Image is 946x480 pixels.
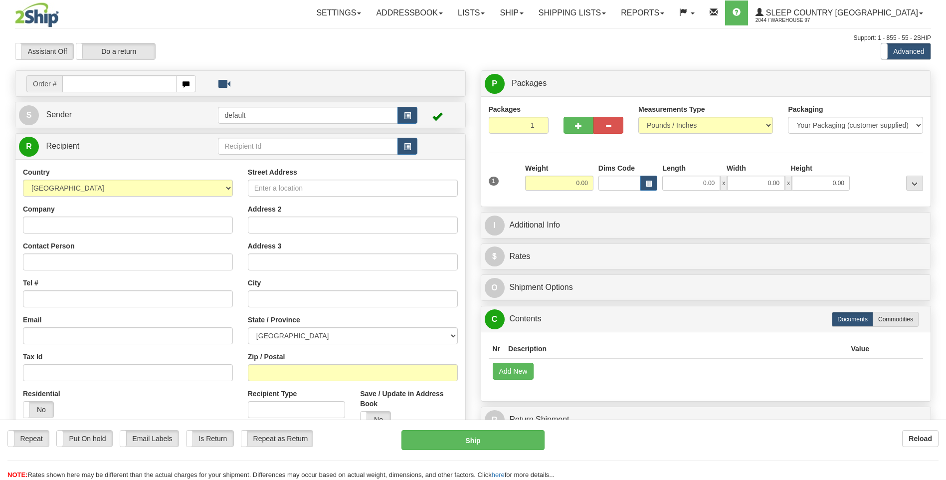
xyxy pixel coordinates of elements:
[248,389,297,399] label: Recipient Type
[923,189,945,291] iframe: chat widget
[248,204,282,214] label: Address 2
[248,241,282,251] label: Address 3
[525,163,548,173] label: Weight
[57,431,112,447] label: Put On hold
[15,34,931,42] div: Support: 1 - 855 - 55 - 2SHIP
[248,278,261,288] label: City
[881,43,931,59] label: Advanced
[450,0,492,25] a: Lists
[361,412,390,428] label: No
[598,163,635,173] label: Dims Code
[790,163,812,173] label: Height
[248,352,285,362] label: Zip / Postal
[763,8,918,17] span: Sleep Country [GEOGRAPHIC_DATA]
[485,215,928,236] a: IAdditional Info
[613,0,672,25] a: Reports
[19,105,39,125] span: S
[120,431,179,447] label: Email Labels
[485,309,928,329] a: CContents
[187,431,233,447] label: Is Return
[909,435,932,443] b: Reload
[23,352,42,362] label: Tax Id
[748,0,931,25] a: Sleep Country [GEOGRAPHIC_DATA] 2044 / Warehouse 97
[638,104,705,114] label: Measurements Type
[309,0,369,25] a: Settings
[512,79,547,87] span: Packages
[492,0,531,25] a: Ship
[19,105,218,125] a: S Sender
[485,277,928,298] a: OShipment Options
[832,312,873,327] label: Documents
[360,389,457,409] label: Save / Update in Address Book
[23,389,60,399] label: Residential
[8,431,49,447] label: Repeat
[15,2,59,27] img: logo2044.jpg
[369,0,450,25] a: Addressbook
[485,309,505,329] span: C
[906,176,923,191] div: ...
[485,410,928,430] a: RReturn Shipment
[23,315,41,325] label: Email
[485,410,505,430] span: R
[720,176,727,191] span: x
[401,430,544,450] button: Ship
[248,315,300,325] label: State / Province
[7,471,27,479] span: NOTE:
[26,75,62,92] span: Order #
[485,278,505,298] span: O
[531,0,613,25] a: Shipping lists
[902,430,939,447] button: Reload
[489,340,505,358] th: Nr
[19,136,196,157] a: R Recipient
[248,180,458,197] input: Enter a location
[662,163,686,173] label: Length
[485,74,505,94] span: P
[248,167,297,177] label: Street Address
[489,177,499,186] span: 1
[785,176,792,191] span: x
[788,104,823,114] label: Packaging
[485,73,928,94] a: P Packages
[485,246,928,267] a: $Rates
[756,15,830,25] span: 2044 / Warehouse 97
[218,138,397,155] input: Recipient Id
[493,363,534,380] button: Add New
[23,241,74,251] label: Contact Person
[76,43,155,59] label: Do a return
[19,137,39,157] span: R
[46,142,79,150] span: Recipient
[485,246,505,266] span: $
[23,167,50,177] label: Country
[15,43,73,59] label: Assistant Off
[504,340,847,358] th: Description
[489,104,521,114] label: Packages
[847,340,873,358] th: Value
[727,163,746,173] label: Width
[873,312,919,327] label: Commodities
[218,107,397,124] input: Sender Id
[23,278,38,288] label: Tel #
[241,431,313,447] label: Repeat as Return
[23,402,53,418] label: No
[46,110,72,119] span: Sender
[485,216,505,236] span: I
[492,471,505,479] a: here
[23,204,55,214] label: Company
